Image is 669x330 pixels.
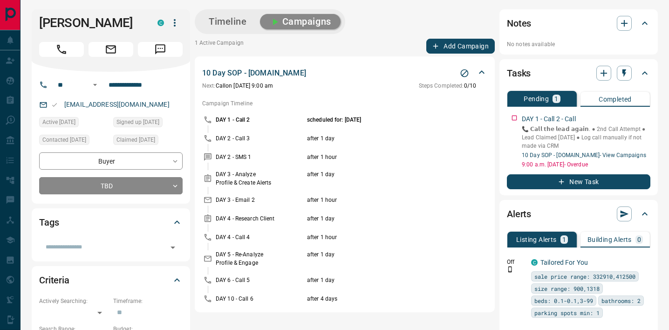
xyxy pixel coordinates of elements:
div: Mon Sep 08 2025 [39,135,109,148]
p: after 1 day [307,214,455,223]
span: bathrooms: 2 [601,296,641,305]
div: condos.ca [531,259,538,266]
p: after 1 hour [307,153,455,161]
p: DAY 3 - Analyze Profile & Create Alerts [216,170,305,187]
p: Building Alerts [587,236,632,243]
div: Notes [507,12,650,34]
span: Claimed [DATE] [116,135,155,144]
div: Mon Sep 08 2025 [39,117,109,130]
button: New Task [507,174,650,189]
span: Active [DATE] [42,117,75,127]
p: Campaign Timeline [202,99,487,108]
p: DAY 6 - Call 5 [216,276,305,284]
p: Completed [599,96,632,103]
p: 📞 𝗖𝗮𝗹𝗹 𝘁𝗵𝗲 𝗹𝗲𝗮𝗱 𝗮𝗴𝗮𝗶𝗻. ● 2nd Call Attempt ● Lead Claimed [DATE] ‎● Log call manually if not made ... [522,125,650,150]
p: scheduled for: [DATE] [307,116,455,124]
div: Tasks [507,62,650,84]
p: Actively Searching: [39,297,109,305]
p: 0 [637,236,641,243]
div: Alerts [507,203,650,225]
a: 10 Day SOP - [DOMAIN_NAME]- View Campaigns [522,152,646,158]
span: Call [39,42,84,57]
svg: Email Valid [51,102,58,108]
button: Stop Campaign [457,66,471,80]
div: 10 Day SOP - [DOMAIN_NAME]Stop CampaignNext:Callon [DATE] 9:00 amSteps Completed:0/10 [202,66,487,92]
p: DAY 5 - Re-Analyze Profile & Engage [216,250,305,267]
a: [EMAIL_ADDRESS][DOMAIN_NAME] [64,101,170,108]
p: DAY 4 - Call 4 [216,233,305,241]
div: Tags [39,211,183,234]
h2: Tasks [507,66,531,81]
h2: Criteria [39,273,69,288]
svg: Push Notification Only [507,266,513,273]
button: Add Campaign [426,39,495,54]
span: Steps Completed: [419,82,464,89]
p: DAY 2 - Call 3 [216,134,305,143]
div: TBD [39,177,183,194]
p: No notes available [507,40,650,48]
p: 1 Active Campaign [195,39,244,54]
p: Pending [524,96,549,102]
span: sale price range: 332910,412500 [534,272,635,281]
h1: [PERSON_NAME] [39,15,143,30]
p: 0 / 10 [419,82,476,90]
p: after 1 day [307,250,455,267]
p: Listing Alerts [516,236,557,243]
div: Buyer [39,152,183,170]
p: after 1 hour [307,233,455,241]
p: after 1 day [307,170,455,187]
p: DAY 1 - Call 2 - Call [522,114,576,124]
h2: Tags [39,215,59,230]
p: DAY 3 - Email 2 [216,196,305,204]
p: DAY 1 - Call 2 [216,116,305,124]
span: Contacted [DATE] [42,135,86,144]
p: Off [507,258,526,266]
span: size range: 900,1318 [534,284,600,293]
p: DAY 2 - SMS 1 [216,153,305,161]
span: Next: [202,82,216,89]
p: 1 [562,236,566,243]
p: after 4 days [307,295,455,303]
button: Campaigns [260,14,341,29]
h2: Alerts [507,206,531,221]
p: after 1 day [307,134,455,143]
h2: Notes [507,16,531,31]
button: Open [166,241,179,254]
p: after 1 hour [307,196,455,204]
p: 1 [554,96,558,102]
p: Call on [DATE] 9:00 am [202,82,273,90]
p: after 1 day [307,276,455,284]
p: 10 Day SOP - [DOMAIN_NAME] [202,68,306,79]
button: Open [89,79,101,90]
span: Message [138,42,183,57]
button: Timeline [199,14,256,29]
p: Timeframe: [113,297,183,305]
span: Signed up [DATE] [116,117,159,127]
span: parking spots min: 1 [534,308,600,317]
p: DAY 10 - Call 6 [216,295,305,303]
span: beds: 0.1-0.1,3-99 [534,296,593,305]
a: Tailored For You [540,259,588,266]
div: condos.ca [157,20,164,26]
p: 9:00 a.m. [DATE] - Overdue [522,160,650,169]
p: DAY 4 - Research Client [216,214,305,223]
div: Mon Sep 08 2025 [113,135,183,148]
div: Criteria [39,269,183,291]
span: Email [89,42,133,57]
div: Mon Sep 08 2025 [113,117,183,130]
